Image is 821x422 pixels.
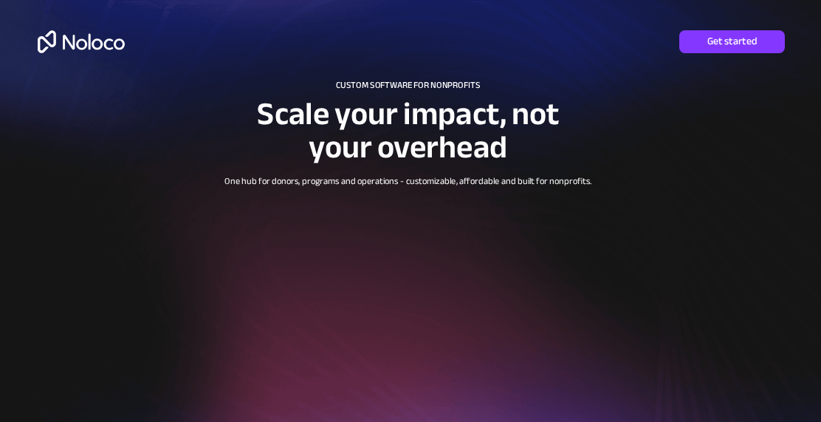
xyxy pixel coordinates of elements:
[679,30,784,53] a: Get started
[224,173,591,190] span: One hub for donors, programs and operations - customizable, affordable and built for nonprofits.
[679,35,784,48] span: Get started
[336,76,480,93] span: CUSTOM SOFTWARE FOR NONPROFITS
[257,84,559,177] span: Scale your impact, not your overhead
